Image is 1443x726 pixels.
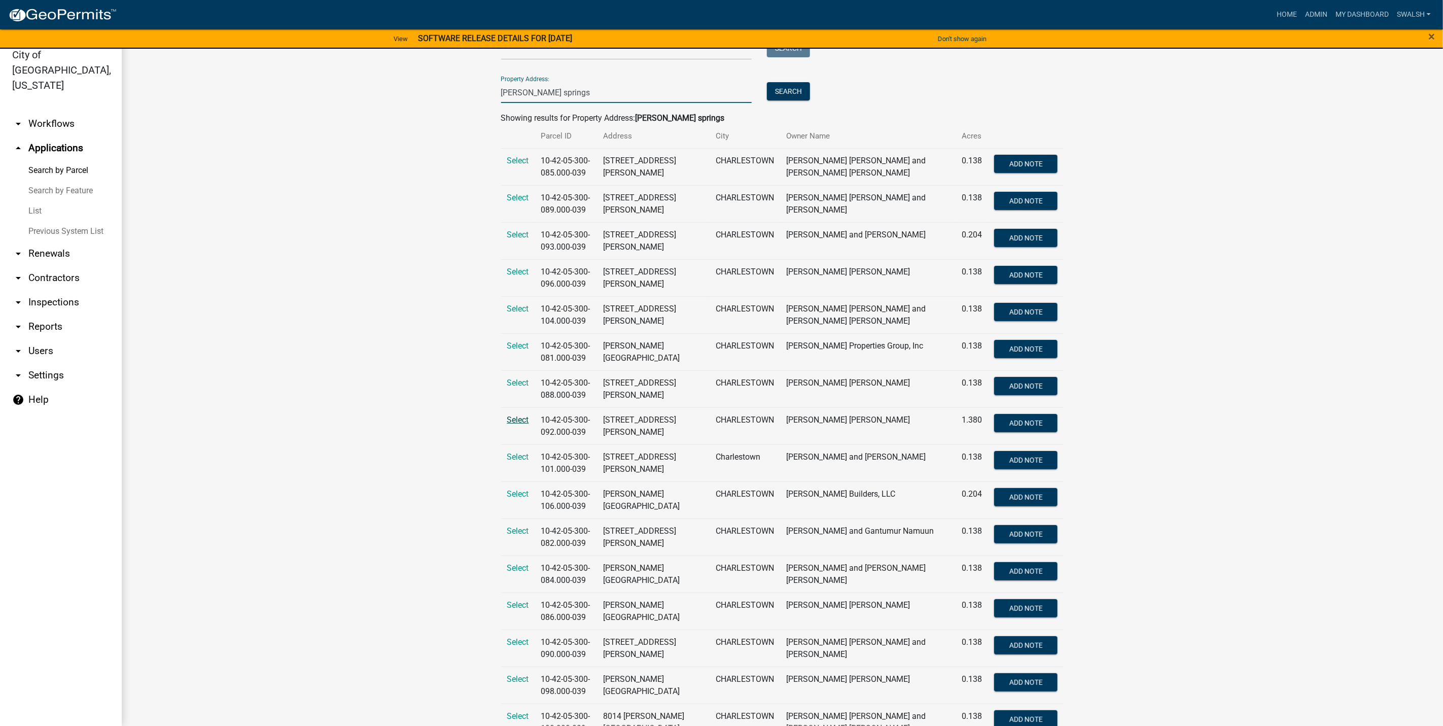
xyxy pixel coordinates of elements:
[535,556,597,593] td: 10-42-05-300-084.000-039
[597,296,710,333] td: [STREET_ADDRESS][PERSON_NAME]
[507,341,529,351] a: Select
[1009,493,1043,501] span: Add Note
[956,124,988,148] th: Acres
[956,296,988,333] td: 0.138
[710,481,781,518] td: CHARLESTOWN
[597,407,710,444] td: [STREET_ADDRESS][PERSON_NAME]
[781,259,956,296] td: [PERSON_NAME] [PERSON_NAME]
[1393,5,1435,24] a: swalsh
[956,222,988,259] td: 0.204
[781,407,956,444] td: [PERSON_NAME] [PERSON_NAME]
[1429,29,1435,44] span: ×
[507,230,529,239] a: Select
[710,556,781,593] td: CHARLESTOWN
[507,637,529,647] a: Select
[535,667,597,704] td: 10-42-05-300-098.000-039
[535,370,597,407] td: 10-42-05-300-088.000-039
[710,259,781,296] td: CHARLESTOWN
[507,304,529,314] a: Select
[710,518,781,556] td: CHARLESTOWN
[597,481,710,518] td: [PERSON_NAME][GEOGRAPHIC_DATA]
[535,593,597,630] td: 10-42-05-300-086.000-039
[597,222,710,259] td: [STREET_ADDRESS][PERSON_NAME]
[994,303,1058,321] button: Add Note
[956,630,988,667] td: 0.138
[994,266,1058,284] button: Add Note
[1009,604,1043,612] span: Add Note
[1009,344,1043,353] span: Add Note
[12,345,24,357] i: arrow_drop_down
[994,155,1058,173] button: Add Note
[994,562,1058,580] button: Add Note
[710,124,781,148] th: City
[597,518,710,556] td: [STREET_ADDRESS][PERSON_NAME]
[710,444,781,481] td: Charlestown
[636,113,725,123] strong: [PERSON_NAME] springs
[507,563,529,573] span: Select
[507,600,529,610] a: Select
[934,30,991,47] button: Don't show again
[501,112,1064,124] div: Showing results for Property Address:
[781,444,956,481] td: [PERSON_NAME] and [PERSON_NAME]
[710,333,781,370] td: CHARLESTOWN
[710,222,781,259] td: CHARLESTOWN
[1009,419,1043,427] span: Add Note
[781,518,956,556] td: [PERSON_NAME] and Gantumur Namuun
[1009,233,1043,241] span: Add Note
[994,192,1058,210] button: Add Note
[12,248,24,260] i: arrow_drop_down
[597,556,710,593] td: [PERSON_NAME][GEOGRAPHIC_DATA]
[956,518,988,556] td: 0.138
[507,267,529,276] span: Select
[507,193,529,202] a: Select
[597,124,710,148] th: Address
[994,377,1058,395] button: Add Note
[1009,567,1043,575] span: Add Note
[994,340,1058,358] button: Add Note
[781,222,956,259] td: [PERSON_NAME] and [PERSON_NAME]
[507,156,529,165] a: Select
[597,593,710,630] td: [PERSON_NAME][GEOGRAPHIC_DATA]
[956,259,988,296] td: 0.138
[535,407,597,444] td: 10-42-05-300-092.000-039
[390,30,412,47] a: View
[781,630,956,667] td: [PERSON_NAME] [PERSON_NAME] and [PERSON_NAME]
[767,82,810,100] button: Search
[1009,196,1043,204] span: Add Note
[507,711,529,721] a: Select
[507,526,529,536] a: Select
[12,272,24,284] i: arrow_drop_down
[710,370,781,407] td: CHARLESTOWN
[507,378,529,388] span: Select
[956,593,988,630] td: 0.138
[781,296,956,333] td: [PERSON_NAME] [PERSON_NAME] and [PERSON_NAME] [PERSON_NAME]
[597,630,710,667] td: [STREET_ADDRESS][PERSON_NAME]
[994,525,1058,543] button: Add Note
[1429,30,1435,43] button: Close
[507,489,529,499] a: Select
[1009,307,1043,316] span: Add Note
[597,444,710,481] td: [STREET_ADDRESS][PERSON_NAME]
[710,185,781,222] td: CHARLESTOWN
[12,369,24,382] i: arrow_drop_down
[597,259,710,296] td: [STREET_ADDRESS][PERSON_NAME]
[12,321,24,333] i: arrow_drop_down
[994,451,1058,469] button: Add Note
[1009,715,1043,723] span: Add Note
[535,296,597,333] td: 10-42-05-300-104.000-039
[994,673,1058,692] button: Add Note
[710,296,781,333] td: CHARLESTOWN
[418,33,572,43] strong: SOFTWARE RELEASE DETAILS FOR [DATE]
[535,630,597,667] td: 10-42-05-300-090.000-039
[597,333,710,370] td: [PERSON_NAME][GEOGRAPHIC_DATA]
[994,599,1058,617] button: Add Note
[956,556,988,593] td: 0.138
[710,593,781,630] td: CHARLESTOWN
[1331,5,1393,24] a: My Dashboard
[1009,159,1043,167] span: Add Note
[507,415,529,425] a: Select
